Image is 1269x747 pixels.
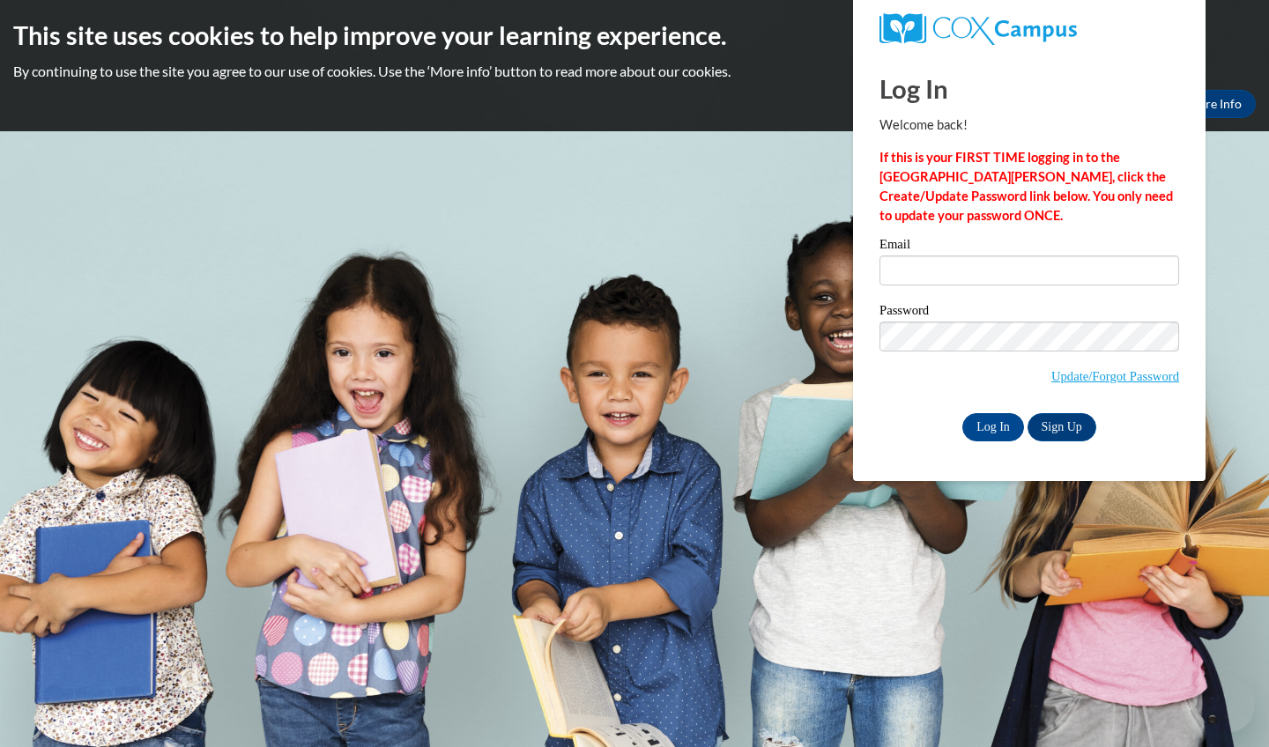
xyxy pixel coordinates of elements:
[1198,677,1255,733] iframe: Button to launch messaging window
[879,304,1179,322] label: Password
[879,13,1077,45] img: COX Campus
[13,18,1256,53] h2: This site uses cookies to help improve your learning experience.
[879,70,1179,107] h1: Log In
[879,13,1179,45] a: COX Campus
[879,238,1179,255] label: Email
[879,115,1179,135] p: Welcome back!
[13,62,1256,81] p: By continuing to use the site you agree to our use of cookies. Use the ‘More info’ button to read...
[1028,413,1096,441] a: Sign Up
[962,413,1024,441] input: Log In
[1173,90,1256,118] a: More Info
[879,150,1173,223] strong: If this is your FIRST TIME logging in to the [GEOGRAPHIC_DATA][PERSON_NAME], click the Create/Upd...
[1051,369,1179,383] a: Update/Forgot Password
